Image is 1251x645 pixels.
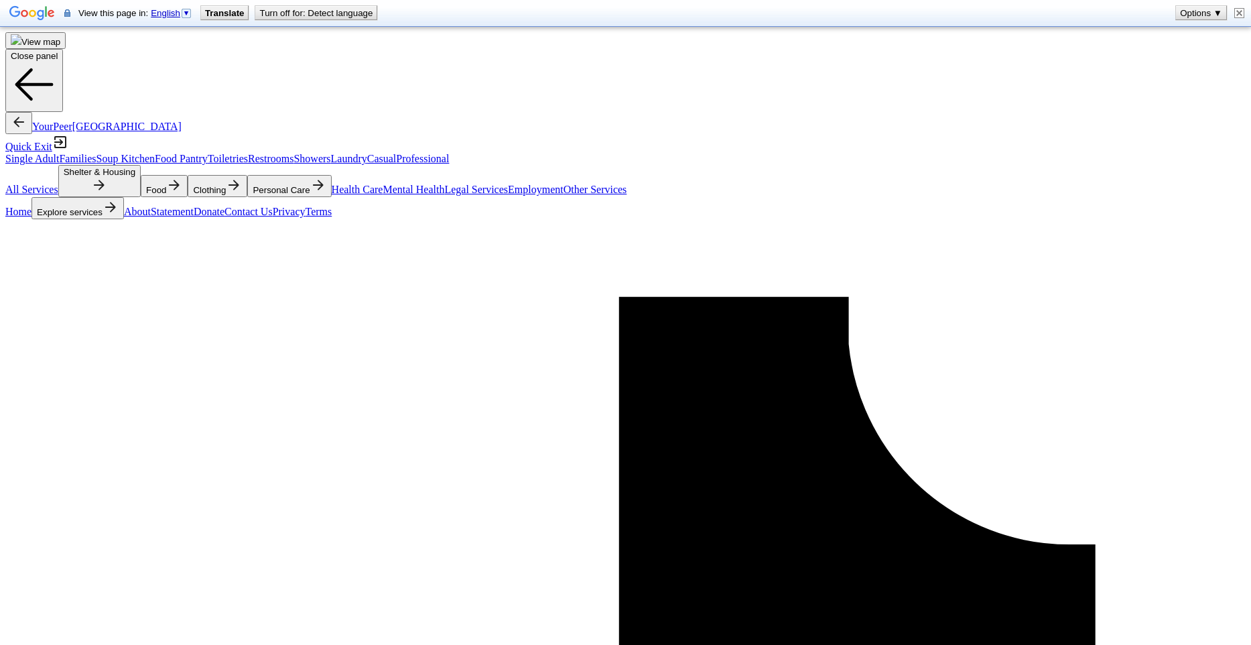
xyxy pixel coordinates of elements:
button: Turn off for: Detect language [255,6,377,19]
a: Quick Exit [5,141,68,152]
span: Food [146,185,166,195]
span: Shelter & Housing [64,167,135,177]
a: Health Care [332,184,383,195]
span: View this page in: [78,8,195,18]
a: Food Pantry [155,153,208,164]
a: Home [5,206,31,217]
button: Options ▼ [1176,6,1226,19]
span: Explore services [37,207,103,217]
a: Casual [367,153,397,164]
a: Privacy [273,206,306,217]
button: View map [5,32,66,49]
a: Contact Us [224,206,273,217]
span: Close panel [11,51,58,61]
a: Restrooms [248,153,293,164]
span: Clothing [193,185,226,195]
a: English [151,8,192,18]
a: Statement [151,206,194,217]
a: YourPeer[GEOGRAPHIC_DATA] [32,121,182,132]
a: Showers [293,153,330,164]
a: Toiletries [208,153,248,164]
button: Clothing [188,175,247,197]
a: Professional [396,153,449,164]
span: [GEOGRAPHIC_DATA] [72,121,182,132]
img: map-icon.svg [11,34,21,45]
a: Laundry [331,153,367,164]
img: The content of this secure page will be sent to Google for translation using a secure connection. [64,8,70,18]
img: Google Translate [9,5,55,23]
a: Mental Health [383,184,444,195]
span: View map [21,37,60,47]
a: Employment [508,184,564,195]
a: Legal Services [444,184,508,195]
a: Single Adult [5,153,59,164]
img: Close [1234,8,1244,18]
button: Translate [201,6,249,19]
a: Donate [194,206,224,217]
a: Families [59,153,96,164]
span: Personal Care [253,185,310,195]
span: YourPeer [32,121,72,132]
a: Other Services [564,184,627,195]
button: Shelter & Housing [58,165,141,197]
button: Close panel [5,49,63,112]
a: Soup Kitchen [96,153,155,164]
button: Personal Care [247,175,331,197]
a: Terms [306,206,332,217]
span: English [151,8,180,18]
a: All Services [5,184,58,195]
button: Explore services [31,197,124,219]
a: About [124,206,151,217]
b: Translate [205,8,245,18]
button: Food [141,175,188,197]
span: Quick Exit [5,141,52,152]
